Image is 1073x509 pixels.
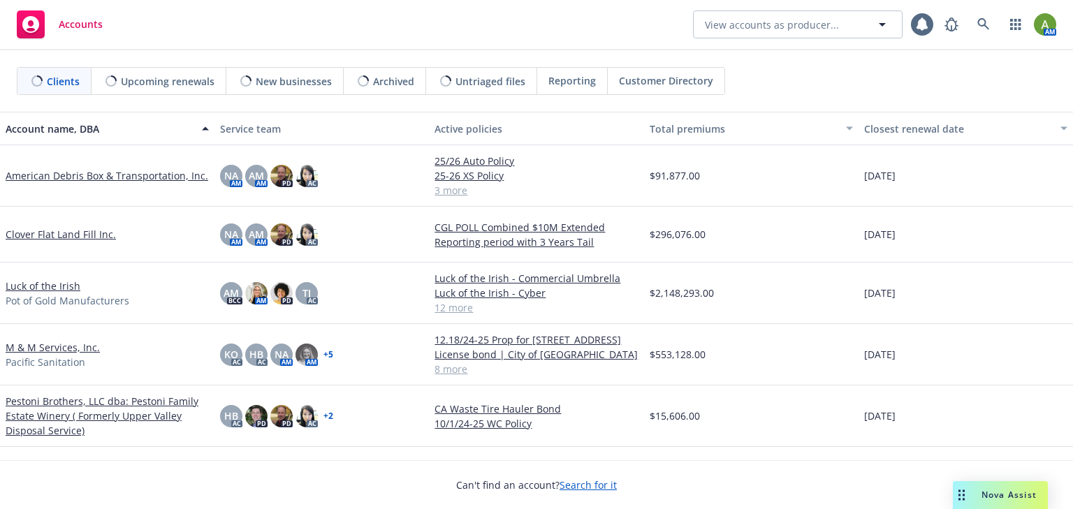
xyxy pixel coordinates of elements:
[323,412,333,420] a: + 2
[302,286,311,300] span: TJ
[295,165,318,187] img: photo
[249,347,263,362] span: HB
[373,74,414,89] span: Archived
[224,286,239,300] span: AM
[224,168,238,183] span: NA
[435,416,638,431] a: 10/1/24-25 WC Policy
[224,227,238,242] span: NA
[435,362,638,376] a: 8 more
[981,489,1037,501] span: Nova Assist
[323,351,333,359] a: + 5
[6,279,80,293] a: Luck of the Irish
[650,286,714,300] span: $2,148,293.00
[864,408,896,423] span: [DATE]
[859,112,1073,145] button: Closest renewal date
[705,17,839,32] span: View accounts as producer...
[864,168,896,183] span: [DATE]
[435,154,638,168] a: 25/26 Auto Policy
[59,19,103,30] span: Accounts
[6,340,100,355] a: M & M Services, Inc.
[429,112,643,145] button: Active policies
[864,347,896,362] span: [DATE]
[435,286,638,300] a: Luck of the Irish - Cyber
[435,332,638,347] a: 12.18/24-25 Prop for [STREET_ADDRESS]
[650,347,706,362] span: $553,128.00
[864,227,896,242] span: [DATE]
[435,300,638,315] a: 12 more
[6,168,208,183] a: American Debris Box & Transportation, Inc.
[270,282,293,304] img: photo
[650,121,838,136] div: Total premiums
[275,347,289,362] span: NA
[456,478,617,492] span: Can't find an account?
[295,344,318,366] img: photo
[1002,10,1030,38] a: Switch app
[249,227,264,242] span: AM
[1034,13,1056,36] img: photo
[435,271,638,286] a: Luck of the Irish - Commercial Umbrella
[455,74,525,89] span: Untriaged files
[6,355,85,369] span: Pacific Sanitation
[970,10,998,38] a: Search
[435,168,638,183] a: 25-26 XS Policy
[650,168,700,183] span: $91,877.00
[245,282,268,304] img: photo
[548,73,596,88] span: Reporting
[644,112,859,145] button: Total premiums
[214,112,429,145] button: Service team
[650,408,700,423] span: $15,606.00
[435,401,638,416] a: CA Waste Tire Hauler Bond
[864,121,1052,136] div: Closest renewal date
[864,286,896,300] span: [DATE]
[249,168,264,183] span: AM
[6,121,194,136] div: Account name, DBA
[6,227,116,242] a: Clover Flat Land Fill Inc.
[270,405,293,427] img: photo
[270,223,293,246] img: photo
[220,121,423,136] div: Service team
[224,408,238,423] span: HB
[270,165,293,187] img: photo
[435,121,638,136] div: Active policies
[11,5,108,44] a: Accounts
[256,74,332,89] span: New businesses
[435,220,638,249] a: CGL POLL Combined $10M Extended Reporting period with 3 Years Tail
[953,481,1048,509] button: Nova Assist
[245,405,268,427] img: photo
[693,10,903,38] button: View accounts as producer...
[619,73,713,88] span: Customer Directory
[6,293,129,308] span: Pot of Gold Manufacturers
[953,481,970,509] div: Drag to move
[435,347,638,362] a: License bond | City of [GEOGRAPHIC_DATA]
[295,223,318,246] img: photo
[6,394,209,438] a: Pestoni Brothers, LLC dba: Pestoni Family Estate Winery ( Formerly Upper Valley Disposal Service)
[650,227,706,242] span: $296,076.00
[435,183,638,198] a: 3 more
[937,10,965,38] a: Report a Bug
[560,478,617,492] a: Search for it
[121,74,214,89] span: Upcoming renewals
[295,405,318,427] img: photo
[224,347,238,362] span: KO
[47,74,80,89] span: Clients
